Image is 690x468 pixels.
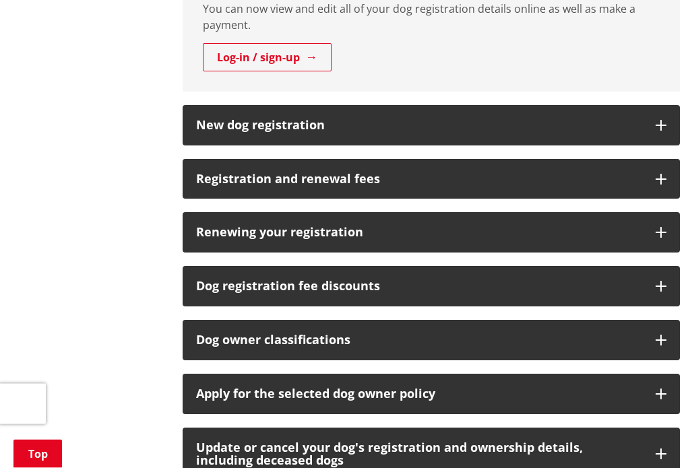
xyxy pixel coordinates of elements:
[203,1,660,34] p: You can now view and edit all of your dog registration details online as well as make a payment.
[196,280,642,294] h3: Dog registration fee discounts
[196,226,642,240] h3: Renewing your registration
[183,267,680,307] button: Dog registration fee discounts
[13,440,62,468] a: Top
[196,173,642,187] h3: Registration and renewal fees
[196,334,642,347] h3: Dog owner classifications
[183,321,680,361] button: Dog owner classifications
[628,411,677,460] iframe: Messenger Launcher
[203,44,332,72] a: Log-in / sign-up
[183,374,680,415] button: Apply for the selected dog owner policy
[183,213,680,253] button: Renewing your registration
[196,388,642,401] div: Apply for the selected dog owner policy
[183,160,680,200] button: Registration and renewal fees
[196,119,642,133] h3: New dog registration
[183,106,680,146] button: New dog registration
